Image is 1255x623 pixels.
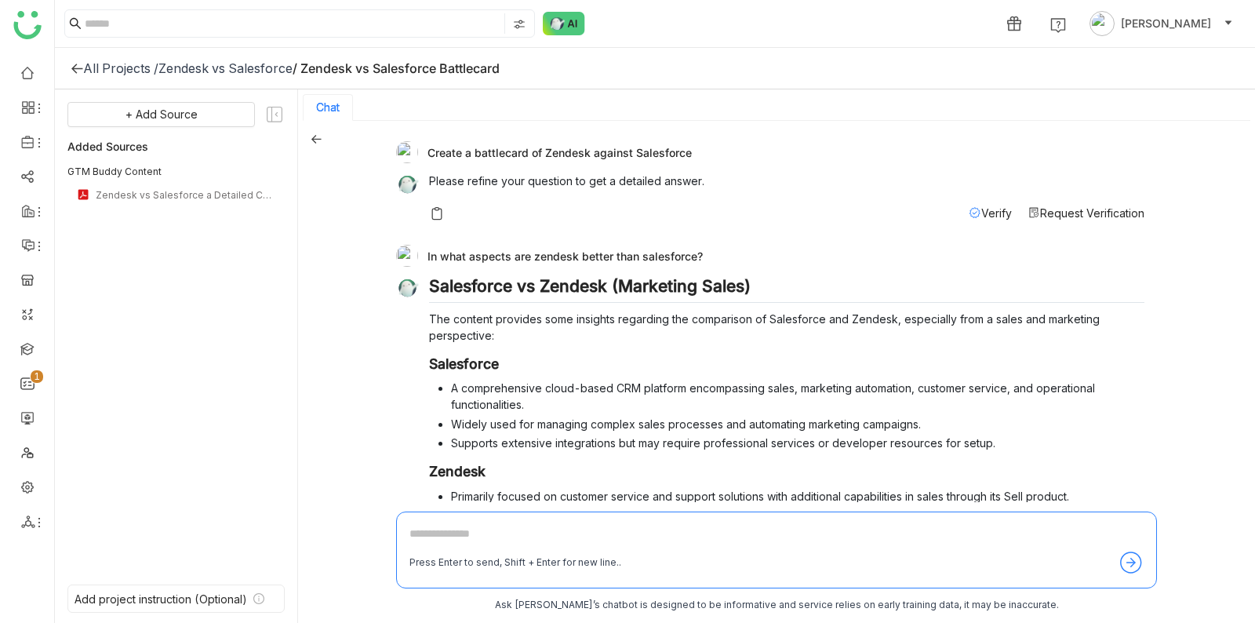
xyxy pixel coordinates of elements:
nz-badge-sup: 1 [31,370,43,383]
img: avatar [1089,11,1115,36]
img: 68514017512bef77ea259153 [396,141,418,163]
img: ask-buddy-normal.svg [543,12,585,35]
div: All Projects / [83,60,158,76]
h3: Zendesk [429,463,1144,480]
img: pdf.svg [77,188,89,201]
span: + Add Source [125,106,198,123]
img: 68514017512bef77ea259153 [396,245,418,267]
div: In what aspects are zendesk better than salesforce? [396,245,1144,267]
span: Verify [981,206,1012,220]
div: Zendesk vs Salesforce [158,60,293,76]
div: Add project instruction (Optional) [75,592,247,606]
img: logo [13,11,42,39]
li: Primarily focused on customer service and support solutions with additional capabilities in sales... [451,488,1144,505]
div: Added Sources [67,137,285,155]
div: Ask [PERSON_NAME]’s chatbot is designed to be informative and service relies on early training da... [396,598,1157,613]
button: + Add Source [67,102,255,127]
div: Press Enter to send, Shift + Enter for new line.. [409,556,621,570]
h2: Salesforce vs Zendesk (Marketing Sales) [429,276,1144,303]
li: Widely used for managing complex sales processes and automating marketing campaigns. [451,416,1144,432]
h3: Salesforce [429,355,1144,373]
img: help.svg [1050,17,1066,33]
button: [PERSON_NAME] [1086,11,1236,36]
button: Chat [316,101,340,114]
span: [PERSON_NAME] [1121,15,1211,32]
span: Request Verification [1040,206,1144,220]
div: GTM Buddy Content [67,165,285,179]
li: Supports extensive integrations but may require professional services or developer resources for ... [451,435,1144,451]
div: Zendesk vs Salesforce a Detailed Comparison (1) (1) (1) (2) [96,189,275,201]
img: search-type.svg [513,18,526,31]
p: Please refine your question to get a detailed answer. [429,173,1144,189]
div: Create a battlecard of Zendesk against Salesforce [396,141,1144,163]
img: copy-askbuddy.svg [429,206,445,221]
div: / Zendesk vs Salesforce Battlecard [293,60,500,76]
p: 1 [34,369,40,384]
p: The content provides some insights regarding the comparison of Salesforce and Zendesk, especially... [429,311,1144,344]
li: A comprehensive cloud-based CRM platform encompassing sales, marketing automation, customer servi... [451,380,1144,413]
